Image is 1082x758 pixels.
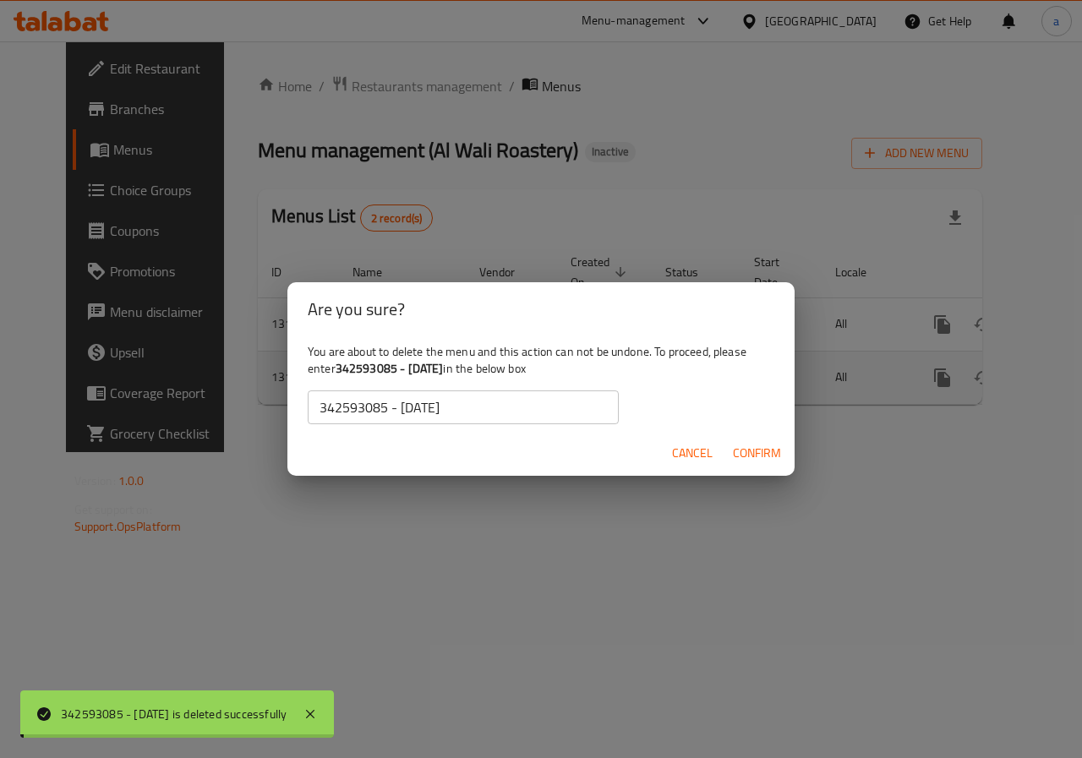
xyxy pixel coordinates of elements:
[336,357,444,379] b: 342593085 - [DATE]
[308,296,774,323] h2: Are you sure?
[287,336,795,431] div: You are about to delete the menu and this action can not be undone. To proceed, please enter in t...
[733,443,781,464] span: Confirm
[61,705,287,723] div: 342593085 - [DATE] is deleted successfully
[665,438,719,469] button: Cancel
[726,438,788,469] button: Confirm
[672,443,713,464] span: Cancel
